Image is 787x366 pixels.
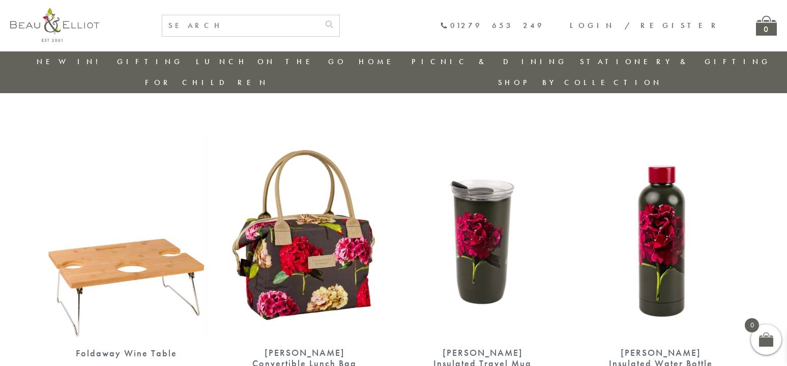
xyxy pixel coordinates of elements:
a: Login / Register [570,20,720,31]
img: Sarah Kelleher Lunch Bag Dark Stone [226,134,384,337]
a: Stationery & Gifting [580,57,771,67]
img: logo [10,8,99,42]
a: 0 [756,16,777,36]
a: Gifting [117,57,183,67]
a: New in! [37,57,105,67]
a: For Children [145,77,269,88]
a: Lunch On The Go [196,57,346,67]
img: Foldaway Wine Table [48,134,205,337]
a: Home [359,57,399,67]
span: 0 [745,318,759,332]
a: Picnic & Dining [412,57,567,67]
img: Sarah Kelleher Insulated Water Bottle Dark Stone [582,134,740,337]
input: SEARCH [162,15,319,36]
a: 01279 653 249 [440,21,544,30]
a: Shop by collection [498,77,662,88]
div: Foldaway Wine Table [66,348,188,359]
img: Sarah Kelleher travel mug dark stone [404,134,562,337]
